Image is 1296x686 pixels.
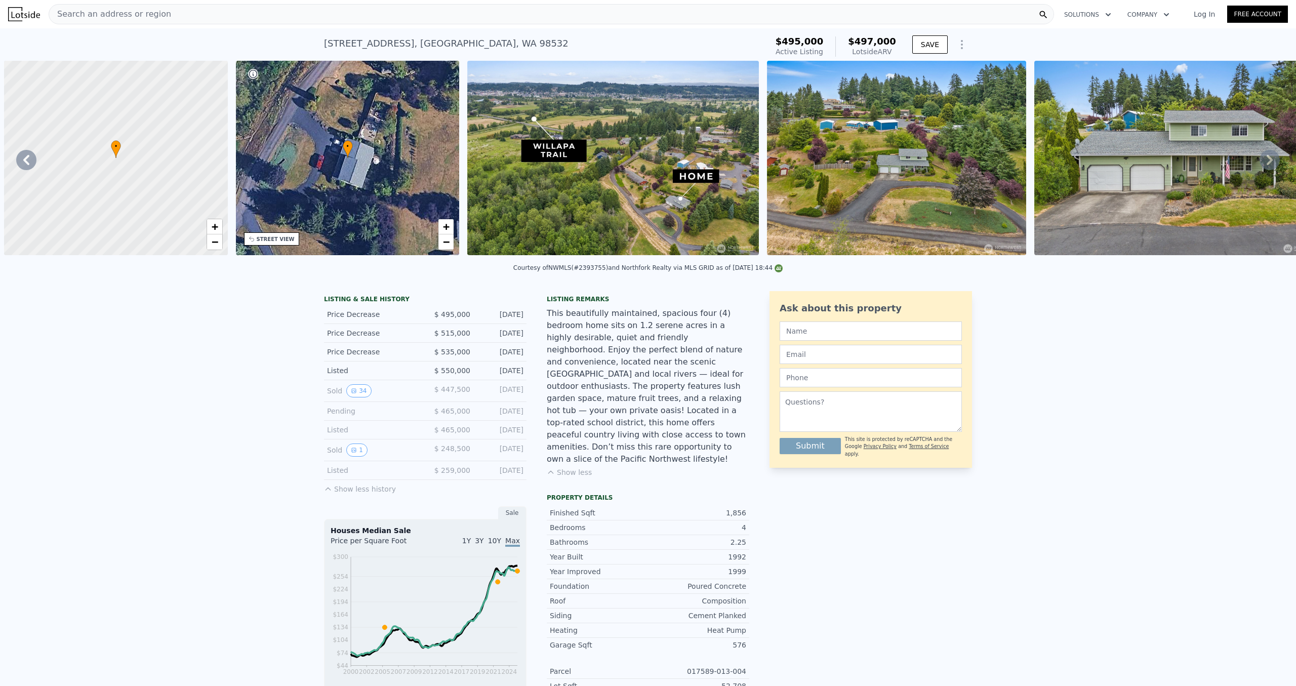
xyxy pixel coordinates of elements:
[912,35,948,54] button: SAVE
[333,598,348,606] tspan: $194
[648,567,746,577] div: 1999
[648,640,746,650] div: 576
[327,443,417,457] div: Sold
[1227,6,1288,23] a: Free Account
[478,443,523,457] div: [DATE]
[648,666,746,676] div: 017589-013-004
[434,367,470,375] span: $ 550,000
[333,586,348,593] tspan: $224
[780,321,962,341] input: Name
[780,345,962,364] input: Email
[478,384,523,397] div: [DATE]
[478,425,523,435] div: [DATE]
[550,522,648,533] div: Bedrooms
[467,61,758,255] img: Sale: 149635172 Parcel: 103135323
[780,301,962,315] div: Ask about this property
[407,668,422,675] tspan: 2009
[337,650,348,657] tspan: $74
[547,307,749,465] div: This beautifully maintained, spacious four (4) bedroom home sits on 1.2 serene acres in a highly ...
[327,309,417,319] div: Price Decrease
[648,508,746,518] div: 1,856
[550,640,648,650] div: Garage Sqft
[648,596,746,606] div: Composition
[909,443,949,449] a: Terms of Service
[648,537,746,547] div: 2.25
[333,611,348,618] tspan: $164
[434,385,470,393] span: $ 447,500
[547,467,592,477] button: Show less
[343,668,359,675] tspan: 2000
[327,347,417,357] div: Price Decrease
[478,465,523,475] div: [DATE]
[375,668,390,675] tspan: 2005
[498,506,526,519] div: Sale
[333,573,348,580] tspan: $254
[478,406,523,416] div: [DATE]
[327,384,417,397] div: Sold
[648,552,746,562] div: 1992
[434,310,470,318] span: $ 495,000
[547,494,749,502] div: Property details
[434,329,470,337] span: $ 515,000
[346,384,371,397] button: View historical data
[8,7,40,21] img: Lotside
[443,220,450,233] span: +
[443,235,450,248] span: −
[327,406,417,416] div: Pending
[327,425,417,435] div: Listed
[211,235,218,248] span: −
[211,220,218,233] span: +
[550,567,648,577] div: Year Improved
[327,328,417,338] div: Price Decrease
[550,537,648,547] div: Bathrooms
[1119,6,1178,24] button: Company
[434,348,470,356] span: $ 535,000
[327,465,417,475] div: Listed
[343,142,353,151] span: •
[864,443,897,449] a: Privacy Policy
[547,295,749,303] div: Listing remarks
[454,668,470,675] tspan: 2017
[434,466,470,474] span: $ 259,000
[207,234,222,250] a: Zoom out
[648,625,746,635] div: Heat Pump
[438,668,454,675] tspan: 2014
[848,36,896,47] span: $497,000
[848,47,896,57] div: Lotside ARV
[327,366,417,376] div: Listed
[1056,6,1119,24] button: Solutions
[359,668,375,675] tspan: 2002
[550,581,648,591] div: Foundation
[49,8,171,20] span: Search an address or region
[346,443,368,457] button: View historical data
[505,537,520,547] span: Max
[331,526,520,536] div: Houses Median Sale
[333,624,348,631] tspan: $134
[422,668,438,675] tspan: 2012
[845,436,962,458] div: This site is protected by reCAPTCHA and the Google and apply.
[550,596,648,606] div: Roof
[475,537,483,545] span: 3Y
[391,668,407,675] tspan: 2007
[648,522,746,533] div: 4
[550,666,648,676] div: Parcel
[324,295,526,305] div: LISTING & SALE HISTORY
[324,480,396,494] button: Show less history
[111,140,121,158] div: •
[767,61,1026,255] img: Sale: 149635172 Parcel: 103135323
[478,328,523,338] div: [DATE]
[478,309,523,319] div: [DATE]
[438,219,454,234] a: Zoom in
[550,625,648,635] div: Heating
[337,662,348,669] tspan: $44
[331,536,425,552] div: Price per Square Foot
[478,366,523,376] div: [DATE]
[343,140,353,158] div: •
[111,142,121,151] span: •
[513,264,783,271] div: Courtesy of NWMLS (#2393755) and Northfork Realty via MLS GRID as of [DATE] 18:44
[776,48,823,56] span: Active Listing
[648,581,746,591] div: Poured Concrete
[438,234,454,250] a: Zoom out
[952,34,972,55] button: Show Options
[470,668,485,675] tspan: 2019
